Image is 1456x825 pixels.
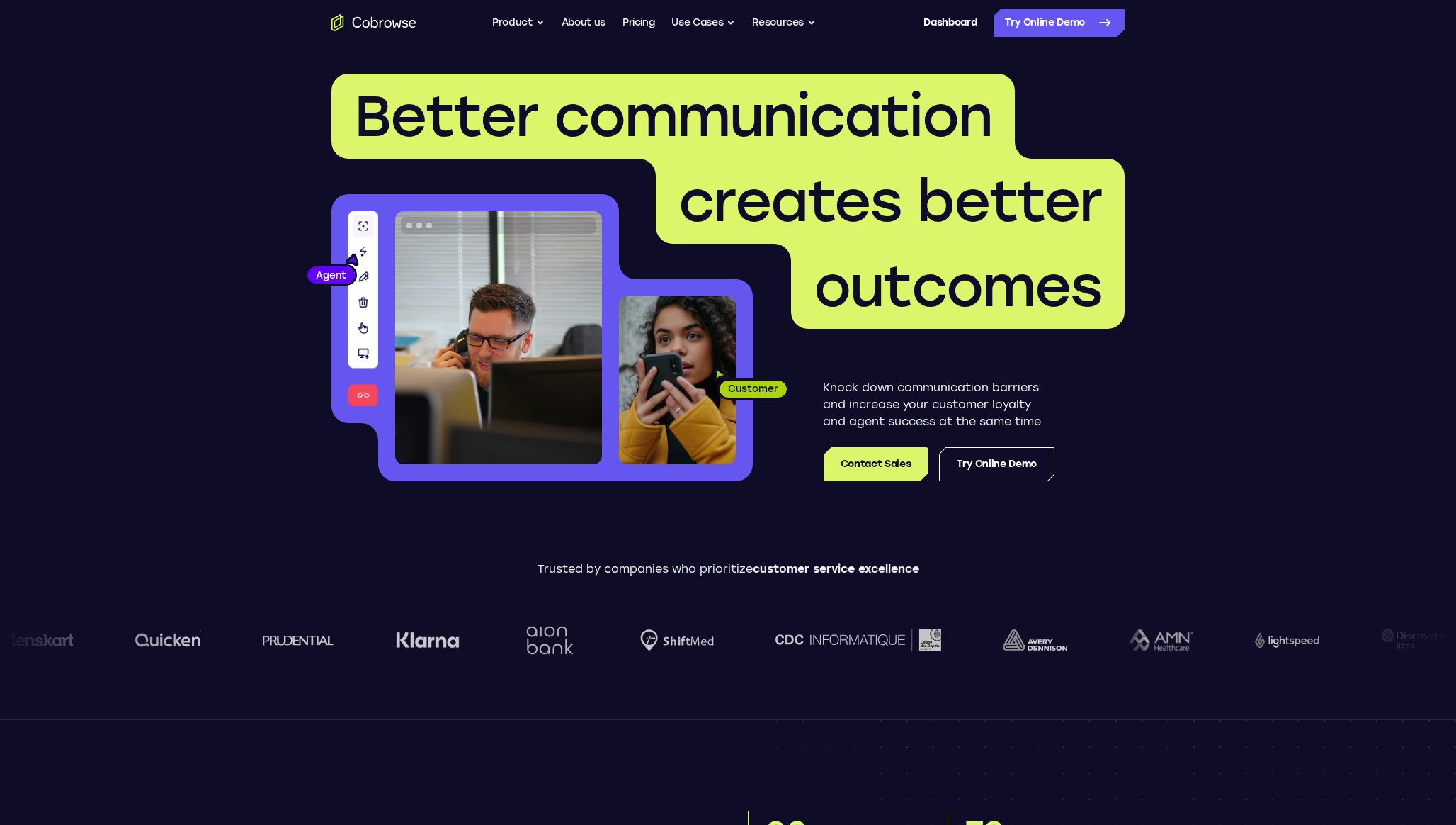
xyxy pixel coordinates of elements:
[622,9,655,37] a: Pricing
[678,167,1102,235] span: creates better
[671,9,735,37] button: Use Cases
[939,447,1054,481] a: Try Online Demo
[354,82,992,150] span: Better communication
[263,634,334,646] img: prudential
[331,14,416,31] a: Go to the home page
[824,447,928,481] a: Contact Sales
[752,9,816,37] button: Resources
[1255,632,1319,647] img: Lightspeed
[753,562,919,576] span: customer service excellence
[521,612,579,669] img: Aion Bank
[814,252,1102,320] span: outcomes
[775,629,941,651] img: CDC Informatique
[1129,629,1193,651] img: AMN Healthcare
[395,211,602,464] img: A customer support agent talking on the phone
[994,9,1125,37] a: Try Online Demo
[492,9,545,37] button: Product
[1003,629,1067,651] img: avery-dennison
[619,296,736,464] img: A customer holding their phone
[923,9,977,37] a: Dashboard
[823,379,1054,430] p: Knock down communication barriers and increase your customer loyalty and agent success at the sam...
[640,629,714,651] img: Shiftmed
[396,632,460,649] img: Klarna
[562,9,605,37] a: About us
